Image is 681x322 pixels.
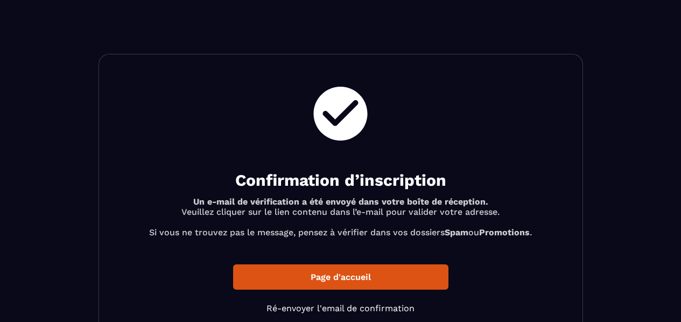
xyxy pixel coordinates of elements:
b: Un e-mail de vérification a été envoyé dans votre boîte de réception. [193,197,488,207]
b: Promotions [479,227,530,237]
b: Spam [445,227,468,237]
img: check [308,81,373,146]
p: Veuillez cliquer sur le lien contenu dans l’e-mail pour valider votre adresse. Si vous ne trouvez... [126,197,556,237]
a: Page d'accueil [233,264,448,290]
h2: Confirmation d’inscription [126,170,556,191]
a: Ré-envoyer l'email de confirmation [266,303,415,313]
